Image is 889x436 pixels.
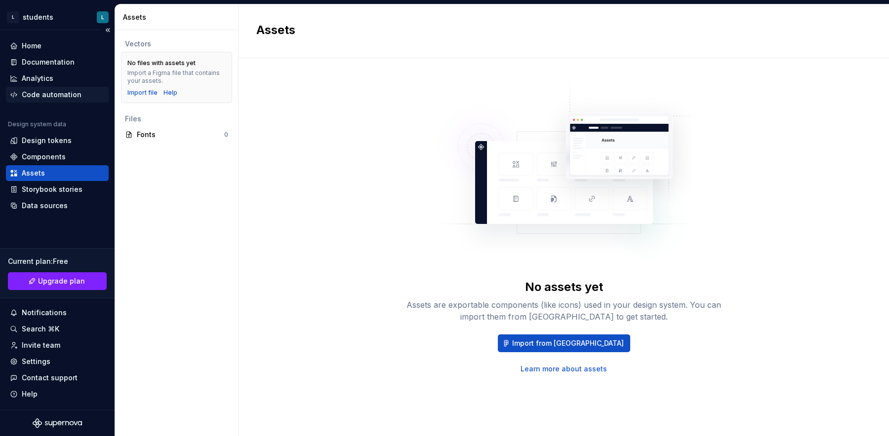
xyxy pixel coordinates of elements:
button: Help [6,386,109,402]
div: Assets are exportable components (like icons) used in your design system. You can import them fro... [406,299,722,323]
a: Data sources [6,198,109,214]
div: Invite team [22,340,60,350]
a: Invite team [6,337,109,353]
div: Search ⌘K [22,324,59,334]
div: Assets [22,168,45,178]
div: Files [125,114,228,124]
a: Home [6,38,109,54]
svg: Supernova Logo [33,418,82,428]
button: Notifications [6,305,109,321]
div: Components [22,152,66,162]
div: Contact support [22,373,78,383]
div: Fonts [137,130,224,140]
div: Analytics [22,73,53,83]
a: Code automation [6,87,109,103]
button: LstudentsL [2,6,113,28]
div: Import a Figma file that contains your assets. [127,69,226,85]
a: Storybook stories [6,182,109,197]
button: Search ⌘K [6,321,109,337]
div: Documentation [22,57,75,67]
a: Fonts0 [121,127,232,143]
span: Import from [GEOGRAPHIC_DATA] [512,338,624,348]
div: L [101,13,104,21]
div: Settings [22,357,50,366]
a: Analytics [6,71,109,86]
a: Design tokens [6,133,109,148]
h2: Assets [256,22,859,38]
button: Import file [127,89,158,97]
div: Design tokens [22,136,72,145]
button: Upgrade plan [8,272,107,290]
a: Documentation [6,54,109,70]
div: 0 [224,131,228,139]
button: Import from [GEOGRAPHIC_DATA] [498,334,630,352]
div: Vectors [125,39,228,49]
div: students [23,12,53,22]
div: Notifications [22,308,67,318]
div: Assets [123,12,234,22]
a: Help [163,89,177,97]
span: Upgrade plan [38,276,85,286]
a: Components [6,149,109,165]
a: Learn more about assets [521,364,607,374]
div: Current plan : Free [8,256,107,266]
button: Collapse sidebar [101,23,115,37]
div: Data sources [22,201,68,211]
div: L [7,11,19,23]
div: Design system data [8,120,66,128]
div: No assets yet [525,279,603,295]
button: Contact support [6,370,109,386]
a: Assets [6,165,109,181]
a: Settings [6,354,109,369]
div: Help [22,389,38,399]
div: No files with assets yet [127,59,196,67]
div: Home [22,41,41,51]
div: Code automation [22,90,81,100]
div: Storybook stories [22,184,82,194]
